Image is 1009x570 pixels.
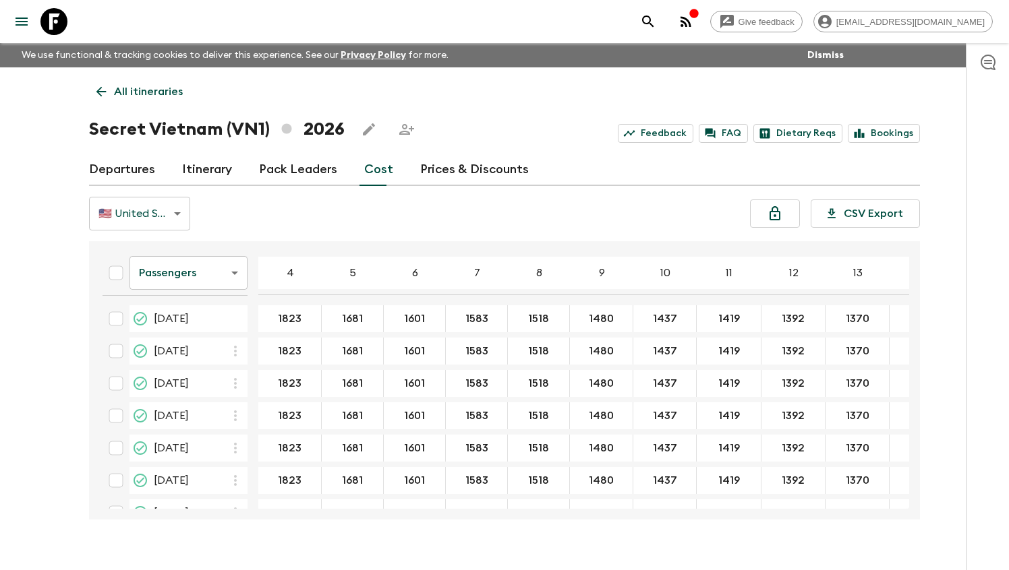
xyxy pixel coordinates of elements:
[761,338,826,365] div: 23 Jan 2026; 12
[890,402,953,429] div: 21 Feb 2026; 14
[573,402,630,429] button: 1480
[384,499,446,526] div: 27 Mar 2026; 6
[322,467,384,494] div: 18 Mar 2026; 5
[853,265,863,281] p: 13
[570,435,633,462] div: 06 Mar 2026; 9
[633,467,697,494] div: 18 Mar 2026; 10
[103,259,129,286] div: Select all
[449,402,504,429] button: 1583
[702,305,756,332] button: 1419
[154,505,189,521] span: [DATE]
[446,435,508,462] div: 06 Mar 2026; 7
[766,402,821,429] button: 1392
[132,311,148,327] svg: Guaranteed
[508,305,570,332] div: 09 Jan 2026; 8
[262,435,318,462] button: 1823
[262,338,318,365] button: 1823
[16,43,454,67] p: We use functional & tracking cookies to deliver this experience. See our for more.
[761,402,826,429] div: 21 Feb 2026; 12
[132,505,148,521] svg: Guaranteed
[890,370,953,397] div: 04 Feb 2026; 14
[474,265,480,281] p: 7
[446,338,508,365] div: 23 Jan 2026; 7
[322,338,384,365] div: 23 Jan 2026; 5
[830,467,886,494] button: 1370
[570,467,633,494] div: 18 Mar 2026; 9
[731,17,802,27] span: Give feedback
[894,370,949,397] button: 1352
[633,305,697,332] div: 09 Jan 2026; 10
[766,467,821,494] button: 1392
[570,338,633,365] div: 23 Jan 2026; 9
[132,440,148,456] svg: Guaranteed
[89,195,190,232] div: 🇺🇸 United States Dollar (USD)
[830,402,886,429] button: 1370
[826,305,890,332] div: 09 Jan 2026; 13
[384,467,446,494] div: 18 Mar 2026; 6
[129,254,248,292] div: Passengers
[512,370,565,397] button: 1518
[637,370,693,397] button: 1437
[637,499,693,526] button: 1437
[697,402,761,429] div: 21 Feb 2026; 11
[894,402,949,429] button: 1352
[89,116,345,143] h1: Secret Vietnam (VN1) 2026
[326,467,379,494] button: 1681
[258,435,322,462] div: 06 Mar 2026; 4
[132,408,148,424] svg: Guaranteed
[8,8,35,35] button: menu
[702,370,756,397] button: 1419
[326,305,379,332] button: 1681
[633,435,697,462] div: 06 Mar 2026; 10
[384,435,446,462] div: 06 Mar 2026; 6
[322,370,384,397] div: 04 Feb 2026; 5
[890,467,953,494] div: 18 Mar 2026; 14
[766,435,821,462] button: 1392
[258,338,322,365] div: 23 Jan 2026; 4
[446,370,508,397] div: 04 Feb 2026; 7
[355,116,382,143] button: Edit this itinerary
[512,499,565,526] button: 1518
[388,370,441,397] button: 1601
[262,305,318,332] button: 1823
[446,499,508,526] div: 27 Mar 2026; 7
[258,402,322,429] div: 21 Feb 2026; 4
[766,499,821,526] button: 1392
[637,305,693,332] button: 1437
[570,305,633,332] div: 09 Jan 2026; 9
[508,402,570,429] div: 21 Feb 2026; 8
[826,467,890,494] div: 18 Mar 2026; 13
[326,370,379,397] button: 1681
[637,467,693,494] button: 1437
[508,338,570,365] div: 23 Jan 2026; 8
[449,370,504,397] button: 1583
[508,370,570,397] div: 04 Feb 2026; 8
[536,265,542,281] p: 8
[89,154,155,186] a: Departures
[726,265,732,281] p: 11
[449,305,504,332] button: 1583
[512,467,565,494] button: 1518
[890,499,953,526] div: 27 Mar 2026; 14
[573,305,630,332] button: 1480
[789,265,799,281] p: 12
[132,472,148,488] svg: On Sale
[508,435,570,462] div: 06 Mar 2026; 8
[384,338,446,365] div: 23 Jan 2026; 6
[635,8,662,35] button: search adventures
[132,343,148,359] svg: Guaranteed
[660,265,670,281] p: 10
[322,305,384,332] div: 09 Jan 2026; 5
[697,499,761,526] div: 27 Mar 2026; 11
[766,370,821,397] button: 1392
[618,124,693,143] a: Feedback
[114,84,183,100] p: All itineraries
[258,305,322,332] div: 09 Jan 2026; 4
[449,499,504,526] button: 1583
[766,338,821,365] button: 1392
[132,375,148,391] svg: Guaranteed
[702,499,756,526] button: 1419
[633,370,697,397] div: 04 Feb 2026; 10
[761,467,826,494] div: 18 Mar 2026; 12
[89,78,190,105] a: All itineraries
